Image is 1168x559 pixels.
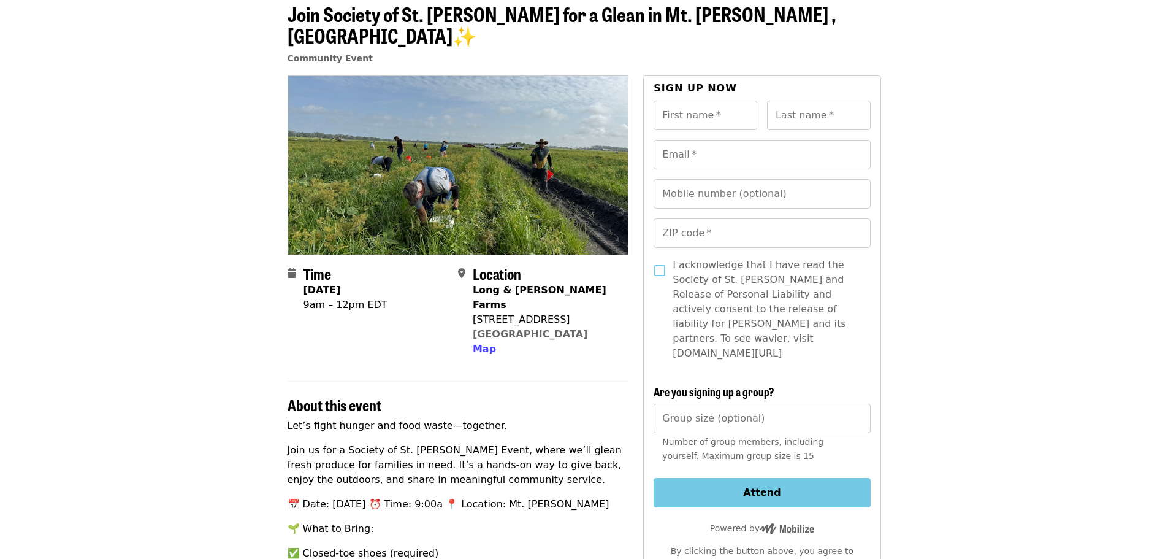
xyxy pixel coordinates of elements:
[473,342,496,357] button: Map
[673,258,860,361] span: I acknowledge that I have read the Society of St. [PERSON_NAME] and Release of Personal Liability...
[473,328,587,340] a: [GEOGRAPHIC_DATA]
[288,268,296,279] i: calendar icon
[654,384,774,399] span: Are you signing up a group?
[288,497,629,512] p: 📅 Date: [DATE] ⏰ Time: 9:00a 📍 Location: Mt. [PERSON_NAME]
[710,523,814,533] span: Powered by
[654,179,870,209] input: Mobile number (optional)
[473,263,521,284] span: Location
[288,522,629,536] p: 🌱 What to Bring:
[288,76,628,254] img: Join Society of St. Andrew for a Glean in Mt. Dora , FL✨ organized by Society of St. Andrew
[767,101,871,130] input: Last name
[654,478,870,507] button: Attend
[303,284,341,296] strong: [DATE]
[473,284,606,310] strong: Long & [PERSON_NAME] Farms
[654,82,737,94] span: Sign up now
[288,418,629,433] p: Let’s fight hunger and food waste—together.
[288,443,629,487] p: Join us for a Society of St. [PERSON_NAME] Event, where we’ll glean fresh produce for families in...
[288,53,373,63] a: Community Event
[662,437,823,461] span: Number of group members, including yourself. Maximum group size is 15
[654,140,870,169] input: Email
[288,394,381,415] span: About this event
[303,298,387,312] div: 9am – 12pm EDT
[654,101,757,130] input: First name
[458,268,465,279] i: map-marker-alt icon
[473,343,496,355] span: Map
[654,218,870,248] input: ZIP code
[303,263,331,284] span: Time
[760,523,814,534] img: Powered by Mobilize
[654,404,870,433] input: [object Object]
[473,312,619,327] div: [STREET_ADDRESS]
